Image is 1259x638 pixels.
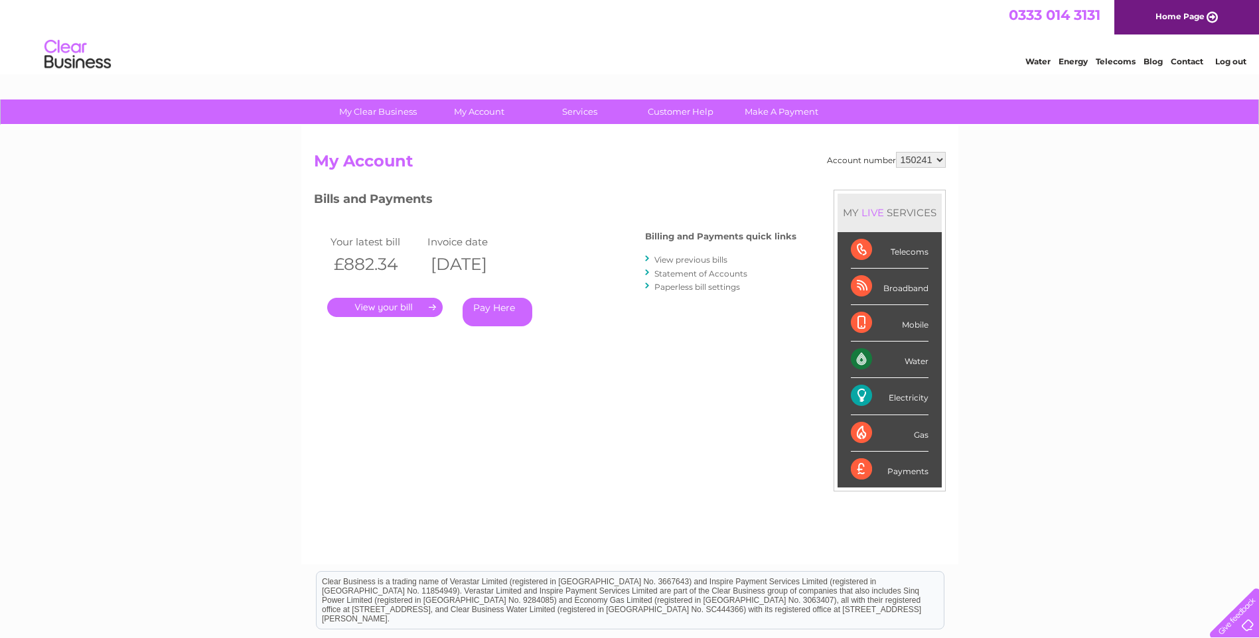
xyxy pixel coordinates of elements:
[1215,56,1246,66] a: Log out
[317,7,944,64] div: Clear Business is a trading name of Verastar Limited (registered in [GEOGRAPHIC_DATA] No. 3667643...
[727,99,836,124] a: Make A Payment
[1009,7,1100,23] a: 0333 014 3131
[851,269,928,305] div: Broadband
[654,269,747,279] a: Statement of Accounts
[327,233,424,251] td: Your latest bill
[314,152,946,177] h2: My Account
[827,152,946,168] div: Account number
[424,233,521,251] td: Invoice date
[525,99,634,124] a: Services
[654,282,740,292] a: Paperless bill settings
[463,298,532,326] a: Pay Here
[424,99,534,124] a: My Account
[327,298,443,317] a: .
[859,206,887,219] div: LIVE
[851,378,928,415] div: Electricity
[851,232,928,269] div: Telecoms
[851,342,928,378] div: Water
[1171,56,1203,66] a: Contact
[1059,56,1088,66] a: Energy
[645,231,796,241] h4: Billing and Payments quick links
[314,190,796,213] h3: Bills and Payments
[851,415,928,452] div: Gas
[1144,56,1163,66] a: Blog
[626,99,735,124] a: Customer Help
[1096,56,1136,66] a: Telecoms
[327,251,424,278] th: £882.34
[851,305,928,342] div: Mobile
[851,452,928,487] div: Payments
[654,255,727,265] a: View previous bills
[1025,56,1051,66] a: Water
[424,251,521,278] th: [DATE]
[44,34,111,75] img: logo.png
[323,99,433,124] a: My Clear Business
[838,194,942,231] div: MY SERVICES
